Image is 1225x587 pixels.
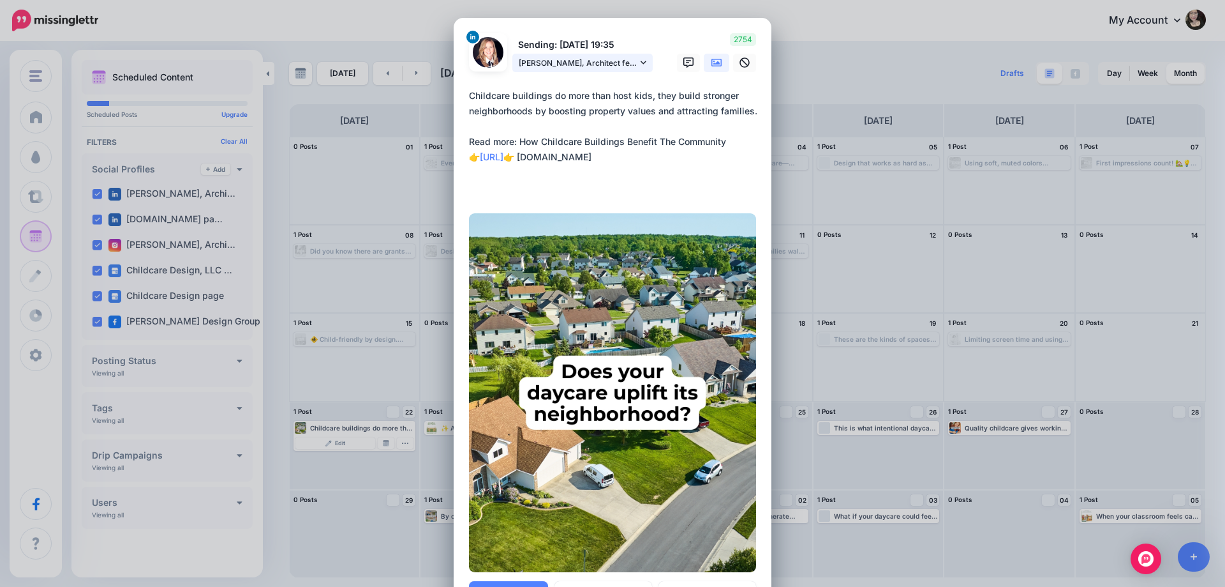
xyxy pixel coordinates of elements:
[469,88,762,165] div: Childcare buildings do more than host kids, they build stronger neighborhoods by boosting propert...
[519,56,637,70] span: [PERSON_NAME], Architect feed
[473,37,503,68] img: 1557244110365-82271.png
[512,38,653,52] p: Sending: [DATE] 19:35
[469,213,756,573] img: KJNB9OD98SLIEF1ON2VBT01CFVUZ3AEQ.jpg
[512,54,653,72] a: [PERSON_NAME], Architect feed
[1131,544,1161,574] div: Open Intercom Messenger
[730,33,756,46] span: 2754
